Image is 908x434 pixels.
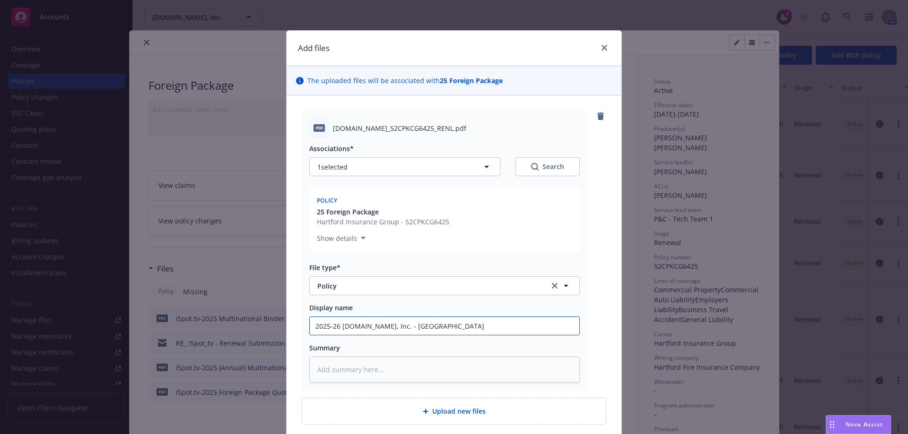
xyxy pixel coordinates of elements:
div: Upload new files [302,398,606,425]
span: Upload new files [432,406,486,416]
a: clear selection [549,280,560,291]
span: Nova Assist [846,420,883,428]
input: Add display name here... [310,317,579,335]
button: Nova Assist [826,415,891,434]
button: Policyclear selection [309,276,580,295]
div: Drag to move [826,416,838,434]
span: Summary [309,343,340,352]
span: Policy [317,281,536,291]
span: Display name [309,303,353,312]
